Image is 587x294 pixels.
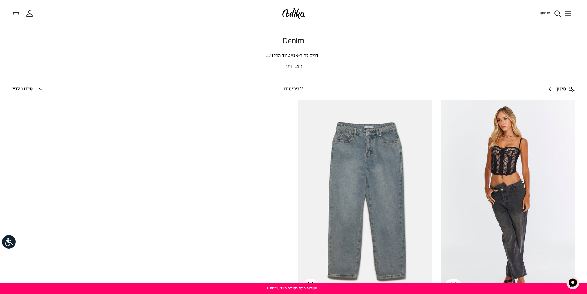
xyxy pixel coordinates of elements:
div: 2 פריטים [230,85,357,93]
a: סינון [544,82,575,97]
a: החשבון שלי [26,10,36,17]
button: סידור לפי [12,82,45,96]
a: חיפוש [540,10,561,17]
button: צ'אט [564,274,582,292]
h1: Denim [78,37,509,46]
a: ✦ משלוח חינם בקנייה מעל ₪220 ✦ [266,285,321,291]
span: סידור לפי [12,85,33,93]
p: הצג יותר [78,63,509,71]
span: חיפוש [540,10,550,16]
button: Toggle menu [561,7,575,20]
img: Adika IL [280,6,307,21]
span: דנים זה ה-אטיטיוד הנכון. [266,52,318,59]
span: סינון [556,85,566,93]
